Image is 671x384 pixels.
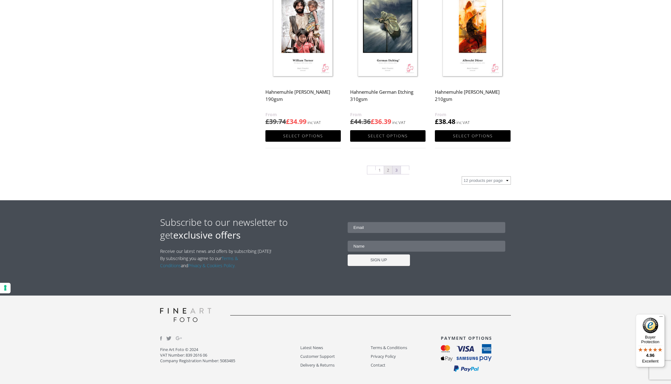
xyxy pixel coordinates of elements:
img: payment_options.svg [441,344,492,372]
a: Page 1 [376,166,384,174]
bdi: 38.48 [435,117,455,126]
input: Name [348,241,506,252]
input: SIGN UP [348,254,410,266]
button: Trusted Shops TrustmarkBuyer Protection4.96Excellent [636,314,665,367]
h2: Hahnemuhle [PERSON_NAME] 210gsm [435,86,510,111]
strong: exclusive offers [173,229,240,241]
img: logo-grey.svg [160,308,211,322]
a: Page 3 [393,166,401,174]
h3: PAYMENT OPTIONS [441,335,511,341]
a: Contact [371,362,441,369]
a: Select options for “Hahnemuhle German Etching 310gsm” [350,130,426,142]
span: Page 2 [384,166,392,174]
bdi: 39.74 [265,117,286,126]
span: £ [286,117,290,126]
span: £ [265,117,269,126]
img: Trusted Shops Trustmark [643,318,658,333]
h2: Hahnemuhle German Etching 310gsm [350,86,426,111]
a: Delivery & Returns [300,362,370,369]
h2: Subscribe to our newsletter to get [160,216,335,241]
img: facebook.svg [160,336,162,340]
span: £ [350,117,354,126]
button: Menu [657,314,665,322]
bdi: 34.99 [286,117,307,126]
a: Select options for “Hahnemuhle Albrecht Durer 210gsm” [435,130,510,142]
a: Customer Support [300,353,370,360]
img: twitter.svg [166,336,171,340]
span: £ [435,117,439,126]
a: Privacy Policy [371,353,441,360]
p: Fine Art Foto © 2024 VAT Number: 839 2616 06 Company Registration Number: 5083485 [160,347,300,363]
span: £ [371,117,374,126]
bdi: 36.39 [371,117,391,126]
input: Email [348,222,506,233]
a: Select options for “Hahnemuhle William Turner 190gsm” [265,130,341,142]
h2: Hahnemuhle [PERSON_NAME] 190gsm [265,86,341,111]
span: 4.96 [646,353,654,358]
a: Terms & Conditions [371,344,441,351]
a: Latest News [300,344,370,351]
bdi: 44.36 [350,117,371,126]
p: Excellent [636,359,665,364]
nav: Product Pagination [265,165,511,176]
p: Buyer Protection [636,335,665,344]
a: Privacy & Cookies Policy. [188,263,236,268]
p: Receive our latest news and offers by subscribing [DATE]! By subscribing you agree to our and [160,248,275,269]
img: Google_Plus.svg [176,335,182,341]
